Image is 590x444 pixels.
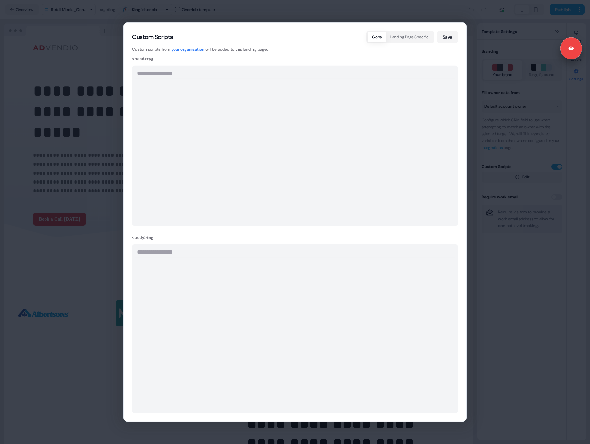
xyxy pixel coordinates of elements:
[368,32,386,42] button: Global
[132,31,458,43] h2: Custom Scripts
[132,46,458,53] p: Custom scripts from will be added to this landing page.
[132,234,458,242] div: tag
[132,57,147,62] code: <head>
[171,47,204,52] a: your organisation
[3,3,171,144] iframe: Form
[132,56,458,63] div: tag
[132,236,147,241] code: <body>
[437,31,458,43] button: Save
[386,32,433,42] button: Landing Page Specific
